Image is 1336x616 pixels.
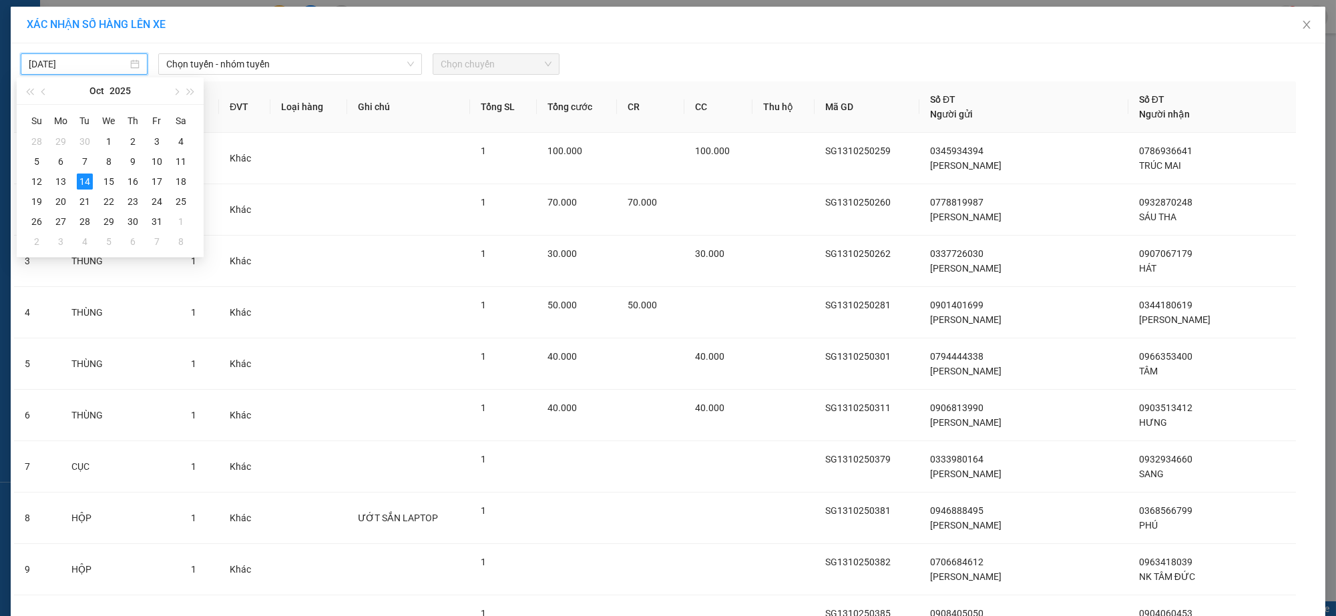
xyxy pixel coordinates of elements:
div: 9 [125,153,141,170]
span: 1 [191,410,196,420]
span: 0333980164 [930,454,983,465]
th: CR [617,81,685,133]
span: [PERSON_NAME] [930,469,1001,479]
span: HÁT [1139,263,1156,274]
td: 2025-11-04 [73,232,97,252]
td: 6 [14,390,61,441]
span: ƯỚT SẮN LAPTOP [358,513,438,523]
div: 16 [125,174,141,190]
span: SG1310250301 [825,351,891,362]
td: Khác [219,133,270,184]
td: 8 [14,493,61,544]
div: 1 [173,214,189,230]
span: 0906813990 [930,402,983,413]
div: 29 [101,214,117,230]
th: Sa [169,110,193,131]
span: 0966353400 [1139,351,1192,362]
td: 2025-10-25 [169,192,193,212]
span: 0786936641 [1139,145,1192,156]
td: 2025-10-22 [97,192,121,212]
th: Mo [49,110,73,131]
td: 2025-10-09 [121,151,145,172]
td: Khác [219,390,270,441]
th: ĐVT [219,81,270,133]
span: 40.000 [695,402,724,413]
td: 5 [14,338,61,390]
span: [PERSON_NAME] [930,520,1001,531]
div: 22 [101,194,117,210]
span: 30.000 [547,248,577,259]
span: 0778819987 [930,197,983,208]
span: [PERSON_NAME] [930,263,1001,274]
span: SG1310250259 [825,145,891,156]
td: 2025-11-01 [169,212,193,232]
span: SG1310250379 [825,454,891,465]
th: Tổng cước [537,81,617,133]
td: 2025-10-16 [121,172,145,192]
span: 0706684612 [930,557,983,567]
th: Thu hộ [752,81,815,133]
span: 0907067179 [1139,248,1192,259]
span: 0368566799 [1139,505,1192,516]
div: 30 [77,133,93,149]
span: SÁU THA [1139,212,1176,222]
span: 0903513412 [1139,402,1192,413]
div: 18 [173,174,189,190]
td: 4 [14,287,61,338]
div: 19 [29,194,45,210]
td: THÙNG [61,390,180,441]
td: HỘP [61,544,180,595]
span: Người nhận [1139,109,1190,119]
div: 3 [53,234,69,250]
span: 0794444338 [930,351,983,362]
span: 0963418039 [1139,557,1192,567]
td: 2025-10-10 [145,151,169,172]
div: 26 [29,214,45,230]
td: 2025-10-18 [169,172,193,192]
td: 2025-10-14 [73,172,97,192]
div: 10 [149,153,165,170]
div: 2 [125,133,141,149]
span: 40.000 [695,351,724,362]
span: 50.000 [547,300,577,310]
span: Số ĐT [930,94,955,105]
div: 5 [29,153,45,170]
td: 2025-10-04 [169,131,193,151]
div: 31 [149,214,165,230]
span: SG1310250382 [825,557,891,567]
span: 1 [191,358,196,369]
td: THÙNG [61,287,180,338]
div: 27 [53,214,69,230]
td: Khác [219,493,270,544]
span: 1 [191,513,196,523]
th: Mã GD [815,81,919,133]
td: 2025-10-20 [49,192,73,212]
td: 7 [14,441,61,493]
input: 14/10/2025 [29,57,128,71]
td: 1 [14,133,61,184]
span: 1 [191,256,196,266]
button: Close [1288,7,1325,44]
td: 2025-10-08 [97,151,121,172]
th: We [97,110,121,131]
span: 70.000 [547,197,577,208]
span: Người gửi [930,109,973,119]
div: 2 [29,234,45,250]
span: 1 [481,557,486,567]
div: 28 [77,214,93,230]
span: 1 [481,197,486,208]
div: 4 [77,234,93,250]
td: 2025-10-23 [121,192,145,212]
span: SG1310250262 [825,248,891,259]
span: 1 [481,505,486,516]
th: Tu [73,110,97,131]
span: SG1310250311 [825,402,891,413]
span: 0946888495 [930,505,983,516]
div: 20 [53,194,69,210]
span: 1 [191,461,196,472]
span: 40.000 [547,402,577,413]
span: 1 [481,351,486,362]
td: 2025-11-05 [97,232,121,252]
div: 6 [53,153,69,170]
span: 1 [481,300,486,310]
